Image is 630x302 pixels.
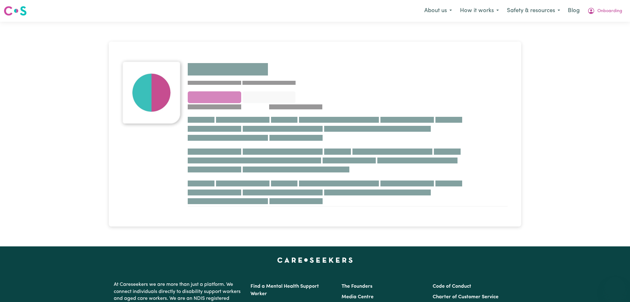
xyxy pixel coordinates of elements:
a: Find a Mental Health Support Worker [251,284,319,296]
iframe: Button to launch messaging window [605,277,625,297]
button: About us [420,4,456,17]
a: The Founders [342,284,372,289]
a: Careseekers home page [277,258,353,263]
a: Blog [564,4,583,18]
a: Media Centre [342,295,374,300]
a: Charter of Customer Service [433,295,499,300]
button: Safety & resources [503,4,564,17]
img: Careseekers logo [4,5,27,16]
button: How it works [456,4,503,17]
a: Careseekers logo [4,4,27,18]
a: Code of Conduct [433,284,471,289]
span: Onboarding [597,8,622,15]
button: My Account [583,4,626,17]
